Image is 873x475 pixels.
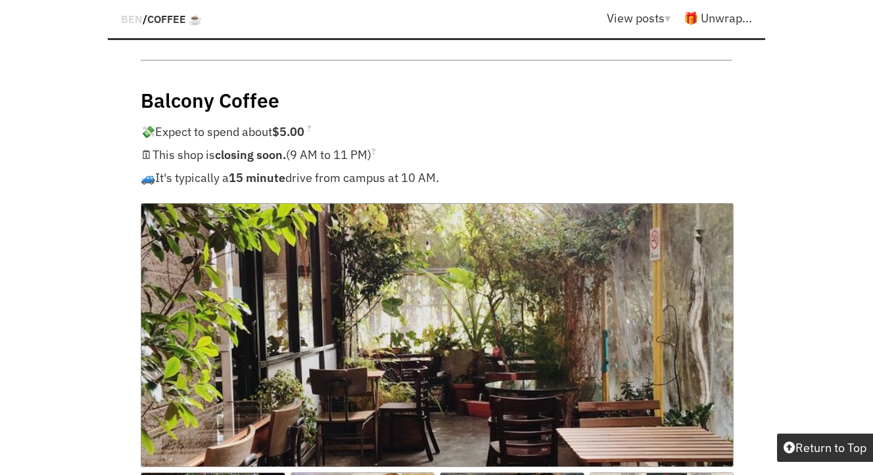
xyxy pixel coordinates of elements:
a: BEN [121,12,143,26]
strong: $5.00 [272,124,304,139]
sup: ? [371,145,376,157]
a: 🎁 Unwrap... [684,11,752,26]
sup: ? [307,122,312,134]
span: 🗓 [141,147,153,162]
span: 🚙 [141,170,155,185]
button: Return to Top [777,434,873,462]
p: It's typically a drive from campus at 10 AM. [141,166,732,189]
span: ▾ [665,11,671,26]
a: Coffee ☕️ [147,12,202,26]
strong: 15 minute [229,170,285,185]
h4: Balcony Coffee [141,87,732,113]
div: / [121,7,202,31]
p: Expect to spend about [141,120,732,143]
span: This shop is (9 AM to 11 PM) [153,147,376,162]
a: View posts [607,11,684,26]
strong: closing soon. [215,147,286,162]
img: balcony-hero.jpg [141,203,734,467]
span: 💸 [141,124,155,139]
